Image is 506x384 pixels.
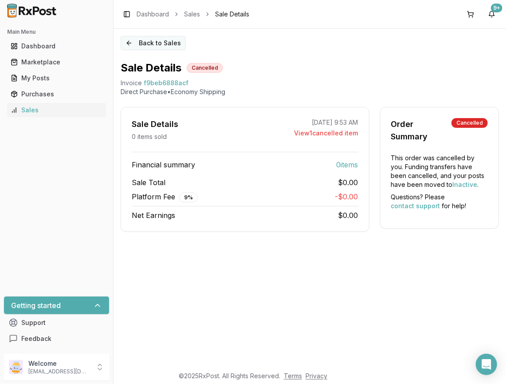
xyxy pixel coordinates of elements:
span: Net Earnings [132,210,175,221]
span: - $0.00 [335,192,358,201]
span: $0.00 [338,177,358,188]
a: My Posts [7,70,106,86]
p: Welcome [28,359,90,368]
span: f9beb6888acf [144,79,188,87]
div: Dashboard [11,42,102,51]
img: User avatar [9,360,23,374]
button: Purchases [4,87,110,101]
div: 9+ [491,4,502,12]
button: 9+ [485,7,499,21]
a: Terms [284,372,302,380]
div: This order was cancelled by you. Funding transfers have been cancelled, and your posts have been ... [391,154,488,189]
img: RxPost Logo [4,4,60,18]
div: Cancelled [451,118,488,128]
a: Marketplace [7,54,106,70]
div: Cancelled [187,63,223,73]
h3: Getting started [11,300,61,311]
a: Dashboard [7,38,106,54]
a: Purchases [7,86,106,102]
a: Inactive [453,181,478,188]
p: View 1 cancelled item [294,129,358,138]
p: 0 items sold [132,132,167,141]
span: Feedback [21,334,51,343]
span: 0 item s [337,159,358,170]
div: Order Summary [391,118,449,143]
button: Support [4,315,110,331]
a: Dashboard [137,10,169,19]
div: Marketplace [11,58,102,67]
div: My Posts [11,74,102,83]
span: Sale Total [132,177,165,188]
a: Sales [184,10,200,19]
h1: Sale Details [121,61,181,75]
div: Sales [11,106,102,115]
button: Feedback [4,331,110,347]
a: Privacy [306,372,327,380]
button: Marketplace [4,55,110,69]
span: Platform Fee [132,191,198,202]
div: Open Intercom Messenger [476,354,497,375]
span: Financial summary [132,159,195,170]
button: Back to Sales [121,36,186,50]
h2: Main Menu [7,28,106,36]
div: Purchases [11,90,102,99]
span: $0.00 [338,211,358,220]
button: Dashboard [4,39,110,53]
div: Invoice [121,79,142,87]
p: Direct Purchase • Economy Shipping [121,87,499,96]
a: Sales [7,102,106,118]
div: Questions? Please for help! [391,193,488,210]
button: Sales [4,103,110,117]
nav: breadcrumb [137,10,249,19]
button: My Posts [4,71,110,85]
div: Sale Details [132,118,178,131]
div: 9 % [179,193,198,202]
p: [DATE] 9:53 AM [312,118,358,127]
span: Sale Details [215,10,249,19]
p: [EMAIL_ADDRESS][DOMAIN_NAME] [28,368,90,375]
